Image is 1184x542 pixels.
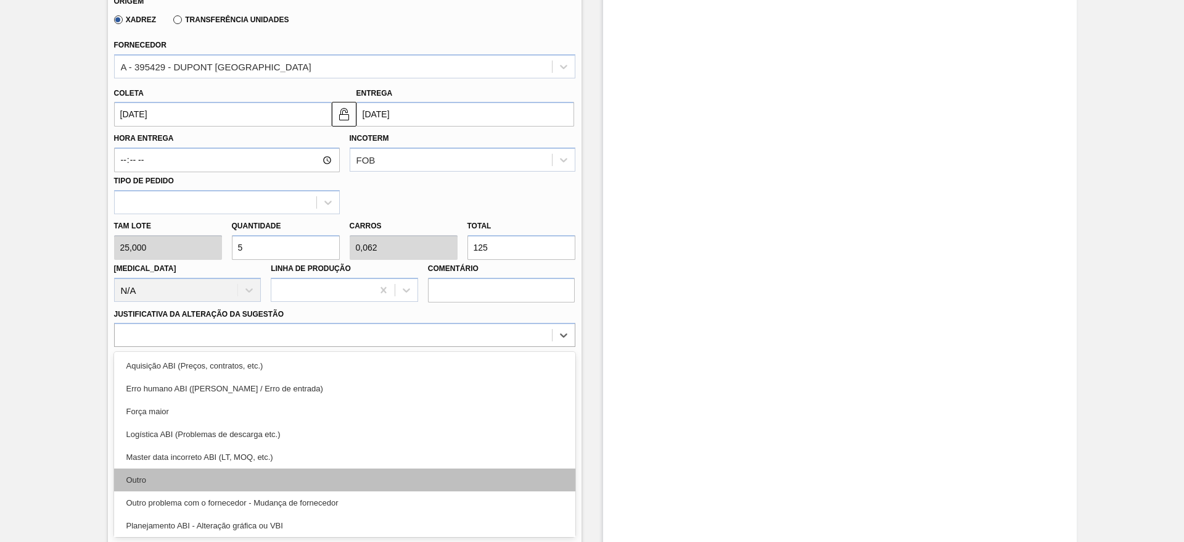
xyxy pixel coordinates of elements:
label: Hora Entrega [114,130,340,148]
input: dd/mm/yyyy [356,102,574,127]
label: Comentário [428,260,575,278]
label: Transferência Unidades [173,15,289,24]
div: Master data incorreto ABI (LT, MOQ, etc.) [114,446,575,469]
label: Linha de Produção [271,264,351,273]
label: Fornecedor [114,41,166,49]
div: A - 395429 - DUPONT [GEOGRAPHIC_DATA] [121,61,311,72]
label: Justificativa da Alteração da Sugestão [114,310,284,319]
div: Logística ABI (Problemas de descarga etc.) [114,423,575,446]
label: Total [467,222,491,230]
div: Planejamento ABI - Alteração gráfica ou VBI [114,514,575,537]
label: Carros [350,222,382,230]
label: Tipo de pedido [114,177,174,185]
label: Xadrez [114,15,157,24]
div: Outro [114,469,575,491]
label: Tam lote [114,217,222,235]
img: unlocked [337,107,351,122]
input: dd/mm/yyyy [114,102,332,127]
div: Aquisição ABI (Preços, contratos, etc.) [114,354,575,377]
label: Coleta [114,89,144,98]
label: Observações [114,350,575,368]
label: Quantidade [232,222,281,230]
label: Entrega [356,89,393,98]
button: unlocked [332,102,356,127]
label: [MEDICAL_DATA] [114,264,176,273]
div: Erro humano ABI ([PERSON_NAME] / Erro de entrada) [114,377,575,400]
div: Outro problema com o fornecedor - Mudança de fornecedor [114,491,575,514]
div: Força maior [114,400,575,423]
div: FOB [356,155,376,165]
label: Incoterm [350,134,389,143]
